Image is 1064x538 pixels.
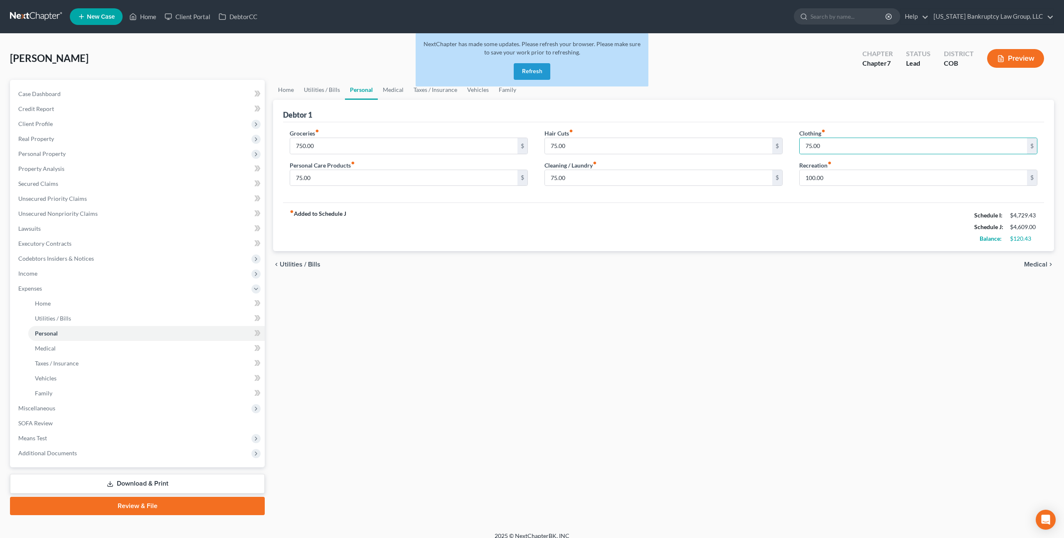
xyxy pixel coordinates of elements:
[12,236,265,251] a: Executory Contracts
[1024,261,1047,268] span: Medical
[12,206,265,221] a: Unsecured Nonpriority Claims
[800,170,1027,186] input: --
[378,80,409,100] a: Medical
[12,221,265,236] a: Lawsuits
[1024,261,1054,268] button: Medical chevron_right
[944,49,974,59] div: District
[12,416,265,431] a: SOFA Review
[35,330,58,337] span: Personal
[545,138,772,154] input: --
[87,14,115,20] span: New Case
[1010,234,1037,243] div: $120.43
[10,474,265,494] a: Download & Print
[901,9,929,24] a: Help
[18,135,54,142] span: Real Property
[315,129,319,133] i: fiber_manual_record
[18,90,61,97] span: Case Dashboard
[772,170,782,186] div: $
[28,296,265,311] a: Home
[18,105,54,112] span: Credit Report
[424,40,640,56] span: NextChapter has made some updates. Please refresh your browser. Please make sure to save your wor...
[862,59,893,68] div: Chapter
[1010,223,1037,231] div: $4,609.00
[28,341,265,356] a: Medical
[12,191,265,206] a: Unsecured Priority Claims
[544,161,597,170] label: Cleaning / Laundry
[862,49,893,59] div: Chapter
[517,170,527,186] div: $
[18,255,94,262] span: Codebtors Insiders & Notices
[544,129,573,138] label: Hair Cuts
[35,360,79,367] span: Taxes / Insurance
[18,270,37,277] span: Income
[18,180,58,187] span: Secured Claims
[290,129,319,138] label: Groceries
[35,390,52,397] span: Family
[1027,170,1037,186] div: $
[569,129,573,133] i: fiber_manual_record
[345,80,378,100] a: Personal
[906,49,931,59] div: Status
[545,170,772,186] input: --
[351,161,355,165] i: fiber_manual_record
[18,449,77,457] span: Additional Documents
[1027,138,1037,154] div: $
[810,9,887,24] input: Search by name...
[18,405,55,412] span: Miscellaneous
[821,129,825,133] i: fiber_manual_record
[517,138,527,154] div: $
[273,261,320,268] button: chevron_left Utilities / Bills
[299,80,345,100] a: Utilities / Bills
[18,210,98,217] span: Unsecured Nonpriority Claims
[273,80,299,100] a: Home
[799,129,825,138] label: Clothing
[1047,261,1054,268] i: chevron_right
[12,176,265,191] a: Secured Claims
[160,9,214,24] a: Client Portal
[974,223,1003,230] strong: Schedule J:
[283,110,312,120] div: Debtor 1
[800,138,1027,154] input: --
[828,161,832,165] i: fiber_manual_record
[273,261,280,268] i: chevron_left
[10,52,89,64] span: [PERSON_NAME]
[28,326,265,341] a: Personal
[290,210,294,214] i: fiber_manual_record
[944,59,974,68] div: COB
[929,9,1054,24] a: [US_STATE] Bankruptcy Law Group, LLC
[18,420,53,427] span: SOFA Review
[987,49,1044,68] button: Preview
[28,371,265,386] a: Vehicles
[980,235,1002,242] strong: Balance:
[772,138,782,154] div: $
[35,315,71,322] span: Utilities / Bills
[28,386,265,401] a: Family
[35,345,56,352] span: Medical
[28,311,265,326] a: Utilities / Bills
[12,86,265,101] a: Case Dashboard
[514,63,550,80] button: Refresh
[125,9,160,24] a: Home
[18,285,42,292] span: Expenses
[290,138,517,154] input: --
[18,225,41,232] span: Lawsuits
[35,300,51,307] span: Home
[974,212,1002,219] strong: Schedule I:
[290,170,517,186] input: --
[290,210,346,244] strong: Added to Schedule J
[409,80,462,100] a: Taxes / Insurance
[18,240,71,247] span: Executory Contracts
[35,375,57,382] span: Vehicles
[1036,510,1056,530] div: Open Intercom Messenger
[28,356,265,371] a: Taxes / Insurance
[906,59,931,68] div: Lead
[18,165,64,172] span: Property Analysis
[887,59,891,67] span: 7
[290,161,355,170] label: Personal Care Products
[214,9,261,24] a: DebtorCC
[1010,211,1037,220] div: $4,729.43
[280,261,320,268] span: Utilities / Bills
[12,101,265,116] a: Credit Report
[18,434,47,442] span: Means Test
[593,161,597,165] i: fiber_manual_record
